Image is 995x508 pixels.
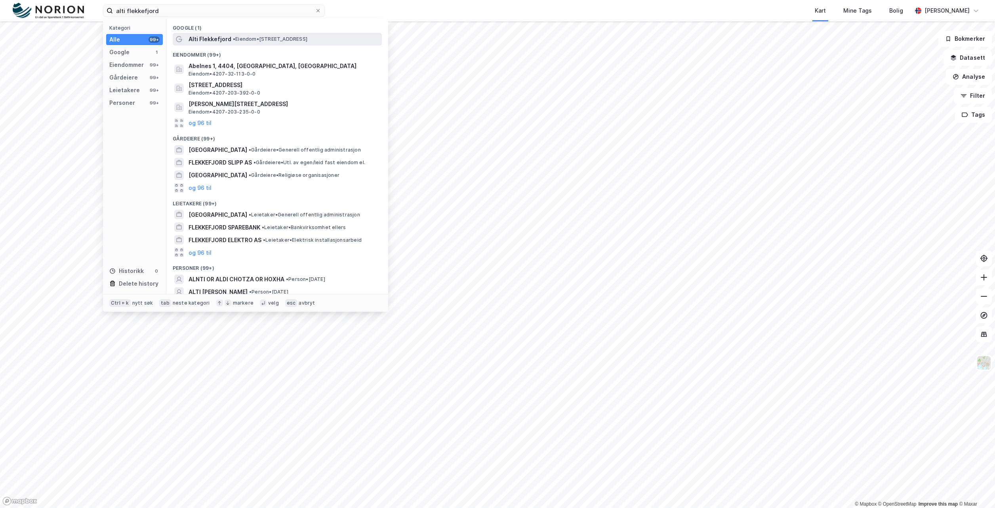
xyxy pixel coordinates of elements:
[109,266,144,276] div: Historikk
[955,470,995,508] iframe: Chat Widget
[946,69,992,85] button: Analyse
[109,299,131,307] div: Ctrl + k
[189,71,256,77] span: Eiendom • 4207-32-113-0-0
[249,212,360,218] span: Leietaker • Generell offentlig administrasjon
[166,129,388,144] div: Gårdeiere (99+)
[189,183,212,193] button: og 96 til
[954,88,992,104] button: Filter
[249,289,288,295] span: Person • [DATE]
[109,35,120,44] div: Alle
[166,194,388,209] div: Leietakere (99+)
[944,50,992,66] button: Datasett
[153,268,160,274] div: 0
[889,6,903,15] div: Bolig
[249,172,339,178] span: Gårdeiere • Religiøse organisasjoner
[109,25,163,31] div: Kategori
[149,62,160,68] div: 99+
[285,299,297,307] div: esc
[233,36,235,42] span: •
[189,145,247,155] span: [GEOGRAPHIC_DATA]
[189,90,260,96] span: Eiendom • 4207-203-392-0-0
[955,470,995,508] div: Kontrollprogram for chat
[254,159,256,165] span: •
[286,276,288,282] span: •
[173,300,210,306] div: neste kategori
[249,147,251,153] span: •
[249,289,252,295] span: •
[109,60,144,70] div: Eiendommer
[249,172,251,178] span: •
[254,159,365,166] span: Gårdeiere • Utl. av egen/leid fast eiendom el.
[249,147,361,153] span: Gårdeiere • Generell offentlig administrasjon
[262,224,264,230] span: •
[189,171,247,180] span: [GEOGRAPHIC_DATA]
[189,210,247,220] span: [GEOGRAPHIC_DATA]
[299,300,315,306] div: avbryt
[166,45,388,60] div: Eiendommer (99+)
[843,6,872,15] div: Mine Tags
[878,501,917,507] a: OpenStreetMap
[109,98,135,108] div: Personer
[132,300,153,306] div: nytt søk
[955,107,992,123] button: Tags
[189,61,379,71] span: Abelnes 1, 4404, [GEOGRAPHIC_DATA], [GEOGRAPHIC_DATA]
[233,36,307,42] span: Eiendom • [STREET_ADDRESS]
[263,237,362,243] span: Leietaker • Elektrisk installasjonsarbeid
[189,275,284,284] span: ALNTI OR ALDI CHOTZA OR HOXHA
[268,300,279,306] div: velg
[815,6,826,15] div: Kart
[189,158,252,167] span: FLEKKEFJORD SLIPP AS
[189,235,261,245] span: FLEKKEFJORD ELEKTRO AS
[109,73,138,82] div: Gårdeiere
[149,36,160,43] div: 99+
[109,85,140,95] div: Leietakere
[109,47,130,57] div: Google
[189,248,212,257] button: og 96 til
[855,501,877,507] a: Mapbox
[189,99,379,109] span: [PERSON_NAME][STREET_ADDRESS]
[166,259,388,273] div: Personer (99+)
[113,5,315,17] input: Søk på adresse, matrikkel, gårdeiere, leietakere eller personer
[149,74,160,81] div: 99+
[119,279,158,288] div: Delete history
[159,299,171,307] div: tab
[976,355,991,370] img: Z
[189,118,212,128] button: og 96 til
[233,300,254,306] div: markere
[149,87,160,93] div: 99+
[189,109,260,115] span: Eiendom • 4207-203-235-0-0
[919,501,958,507] a: Improve this map
[286,276,325,282] span: Person • [DATE]
[263,237,265,243] span: •
[153,49,160,55] div: 1
[2,497,37,506] a: Mapbox homepage
[262,224,346,231] span: Leietaker • Bankvirksomhet ellers
[249,212,251,218] span: •
[938,31,992,47] button: Bokmerker
[189,223,260,232] span: FLEKKEFJORD SPAREBANK
[924,6,970,15] div: [PERSON_NAME]
[13,3,84,19] img: norion-logo.80e7a08dc31c2e691866.png
[166,19,388,33] div: Google (1)
[189,80,379,90] span: [STREET_ADDRESS]
[149,100,160,106] div: 99+
[189,34,231,44] span: Alti Flekkefjord
[189,287,248,297] span: ALTI [PERSON_NAME]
